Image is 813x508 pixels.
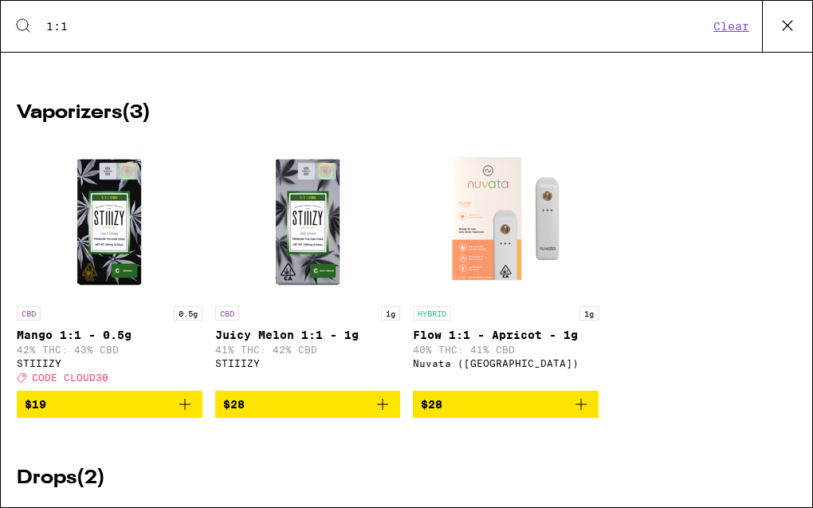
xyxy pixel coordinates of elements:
h2: Vaporizers ( 3 ) [17,104,796,123]
span: CODE CLOUD30 [32,372,108,383]
button: Clear [709,19,754,33]
p: 1g [579,306,599,321]
p: 41% THC: 42% CBD [215,345,401,355]
p: Mango 1:1 - 0.5g [17,329,202,341]
span: $19 [25,398,46,411]
h2: Drops ( 2 ) [17,469,796,488]
div: STIIIZY [17,358,202,368]
p: 42% THC: 43% CBD [17,345,202,355]
p: 1g [381,306,400,321]
p: 0.5g [174,306,202,321]
p: HYBRID [413,306,451,321]
p: Juicy Melon 1:1 - 1g [215,329,401,341]
a: Open page for Juicy Melon 1:1 - 1g from STIIIZY [215,139,401,391]
div: STIIIZY [215,358,401,368]
p: 40% THC: 41% CBD [413,345,599,355]
p: Flow 1:1 - Apricot - 1g [413,329,599,341]
img: Nuvata (CA) - Flow 1:1 - Apricot - 1g [426,139,585,298]
p: CBD [215,306,239,321]
img: STIIIZY - Juicy Melon 1:1 - 1g [228,139,387,298]
span: Hi. Need any help? [10,11,115,24]
a: Open page for Mango 1:1 - 0.5g from STIIIZY [17,139,202,391]
p: CBD [17,306,41,321]
div: Nuvata ([GEOGRAPHIC_DATA]) [413,358,599,368]
button: Add to bag [413,391,599,418]
span: $28 [421,398,442,411]
input: Search for products & categories [45,19,709,33]
img: STIIIZY - Mango 1:1 - 0.5g [29,139,189,298]
a: Open page for Flow 1:1 - Apricot - 1g from Nuvata (CA) [413,139,599,391]
span: $28 [223,398,245,411]
button: Add to bag [17,391,202,418]
button: Add to bag [215,391,401,418]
